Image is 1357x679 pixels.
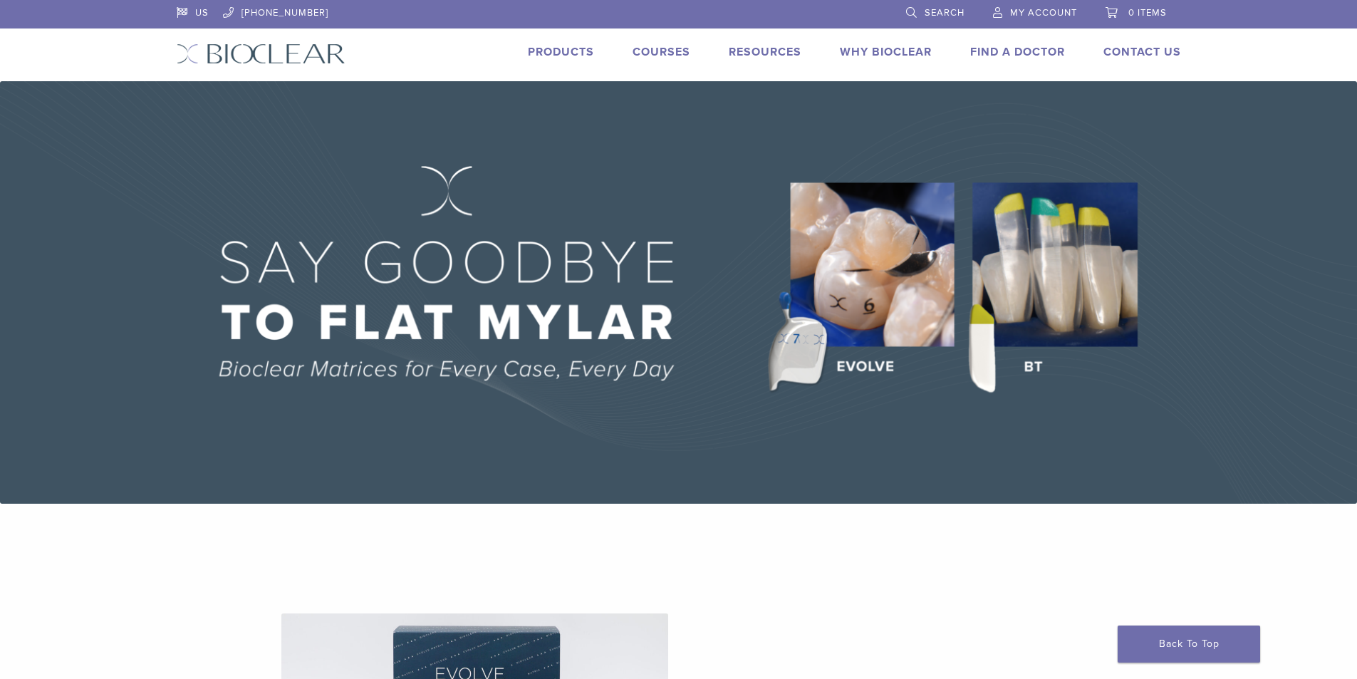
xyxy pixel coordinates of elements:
[528,45,594,59] a: Products
[970,45,1065,59] a: Find A Doctor
[1118,626,1260,663] a: Back To Top
[925,7,965,19] span: Search
[840,45,932,59] a: Why Bioclear
[177,43,345,64] img: Bioclear
[1010,7,1077,19] span: My Account
[1103,45,1181,59] a: Contact Us
[729,45,801,59] a: Resources
[1128,7,1167,19] span: 0 items
[633,45,690,59] a: Courses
